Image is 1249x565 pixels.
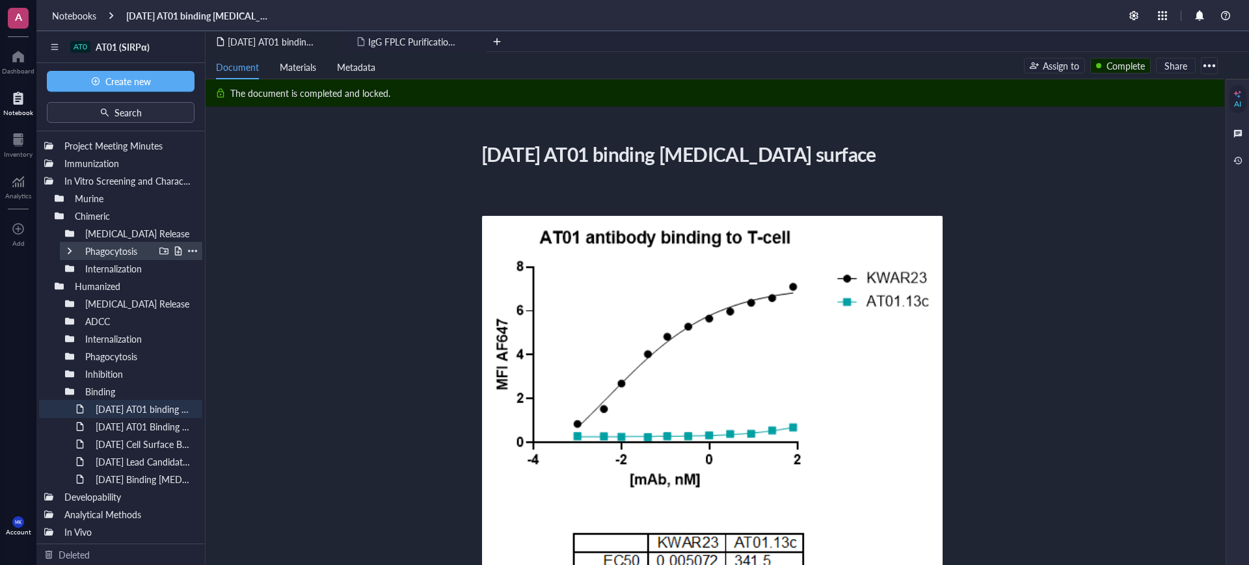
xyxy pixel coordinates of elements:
[230,86,390,100] div: The document is completed and locked.
[90,435,197,453] div: [DATE] Cell Surface Binding AT01-Cyno-SIRPalpha
[12,239,25,247] div: Add
[1107,59,1145,73] div: Complete
[59,523,197,541] div: In Vivo
[1234,99,1241,109] div: AI
[126,10,273,21] a: [DATE] AT01 binding [MEDICAL_DATA] surface
[47,71,195,92] button: Create new
[90,470,197,488] div: [DATE] Binding [MEDICAL_DATA]
[79,295,197,313] div: [MEDICAL_DATA] Release
[79,259,197,278] div: Internalization
[6,528,31,536] div: Account
[59,172,197,190] div: In Vitro Screening and Characterization
[90,453,197,471] div: [DATE] Lead Candidate Binding to SIRPalpha variants
[90,417,197,436] div: [DATE] AT01 Binding [MEDICAL_DATA] surface
[5,171,31,200] a: Analytics
[79,224,197,243] div: [MEDICAL_DATA] Release
[216,60,259,73] span: Document
[5,192,31,200] div: Analytics
[3,109,33,116] div: Notebook
[90,400,197,418] div: [DATE] AT01 binding [MEDICAL_DATA] surface
[59,137,197,155] div: Project Meeting Minutes
[59,505,197,523] div: Analytical Methods
[74,42,87,51] div: AT0
[105,76,151,86] span: Create new
[1156,58,1196,73] button: Share
[2,46,34,75] a: Dashboard
[69,277,197,295] div: Humanized
[59,488,197,506] div: Developability
[476,138,939,170] div: [DATE] AT01 binding [MEDICAL_DATA] surface
[79,330,197,348] div: Internalization
[3,88,33,116] a: Notebook
[79,347,197,365] div: Phagocytosis
[79,382,197,401] div: Binding
[69,189,197,207] div: Murine
[79,242,154,260] div: Phagocytosis
[15,8,22,25] span: A
[2,67,34,75] div: Dashboard
[280,60,316,73] span: Materials
[1164,60,1187,72] span: Share
[47,102,195,123] button: Search
[79,312,197,330] div: ADCC
[52,10,96,21] a: Notebooks
[59,154,197,172] div: Immunization
[15,519,21,525] span: MK
[69,207,197,225] div: Chimeric
[114,107,142,118] span: Search
[96,40,150,53] span: AT01 (SIRPα)
[79,365,197,383] div: Inhibition
[1043,59,1079,73] div: Assign to
[4,129,33,158] a: Inventory
[337,60,375,73] span: Metadata
[59,547,90,562] div: Deleted
[4,150,33,158] div: Inventory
